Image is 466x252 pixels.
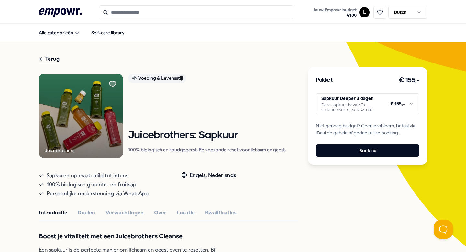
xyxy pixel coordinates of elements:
h1: Juicebrothers: Sapkuur [128,130,286,141]
button: Jouw Empowr budget€100 [312,6,358,19]
button: Over [154,209,166,217]
div: Juicebrothers [45,147,74,154]
span: 100% biologisch groente- en fruitsap [47,180,136,189]
h3: € 155,- [399,75,420,86]
button: Kwalificaties [205,209,237,217]
span: € 100 [313,13,357,18]
div: Terug [39,55,60,63]
a: Voeding & Levensstijl [128,74,286,85]
h3: Pakket [316,76,333,85]
strong: Boost je vitaliteit met een Juicebrothers Cleanse [39,233,183,240]
iframe: Help Scout Beacon - Open [434,220,453,239]
button: Doelen [78,209,95,217]
p: 100% biologisch en koudgeperst. Een gezonde reset voor lichaam en geest. [128,146,286,153]
button: Alle categorieën [34,26,85,39]
input: Search for products, categories or subcategories [99,5,293,19]
img: Product Image [39,74,123,158]
button: Locatie [177,209,195,217]
a: Self-care library [86,26,130,39]
button: Verwachtingen [105,209,144,217]
button: Introductie [39,209,67,217]
a: Jouw Empowr budget€100 [310,6,359,19]
span: Sapkuren op maat: mild tot intens [47,171,128,180]
nav: Main [34,26,130,39]
button: Boek nu [316,144,419,157]
span: Jouw Empowr budget [313,7,357,13]
span: Niet genoeg budget? Geen probleem, betaal via iDeal de gehele of gedeeltelijke boeking. [316,122,419,137]
div: Engels, Nederlands [181,171,236,179]
div: Voeding & Levensstijl [128,74,186,83]
span: Persoonlijke ondersteuning via WhatsApp [47,189,149,198]
button: L [359,7,370,17]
